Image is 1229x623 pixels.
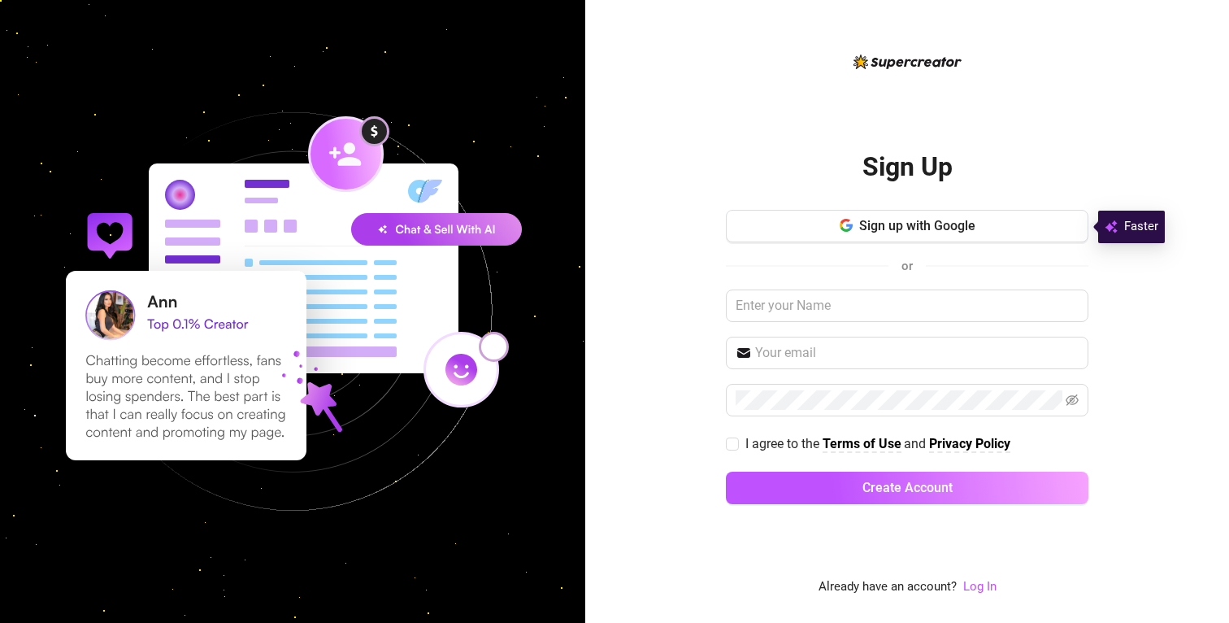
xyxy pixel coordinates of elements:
span: Sign up with Google [859,218,975,233]
img: logo-BBDzfeDw.svg [853,54,962,69]
span: Already have an account? [819,577,957,597]
input: Your email [755,343,1079,363]
input: Enter your Name [726,290,1088,322]
h2: Sign Up [862,150,953,184]
img: svg%3e [1105,217,1118,237]
span: I agree to the [745,436,823,451]
strong: Privacy Policy [929,436,1010,451]
span: Faster [1124,217,1158,237]
img: signup-background-D0MIrEPF.svg [11,30,574,593]
a: Terms of Use [823,436,901,453]
a: Privacy Policy [929,436,1010,453]
a: Log In [963,577,997,597]
span: or [901,259,913,273]
span: and [904,436,929,451]
span: Create Account [862,480,953,495]
a: Log In [963,579,997,594]
button: Sign up with Google [726,210,1088,242]
span: eye-invisible [1066,394,1079,407]
strong: Terms of Use [823,436,901,451]
button: Create Account [726,472,1088,504]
